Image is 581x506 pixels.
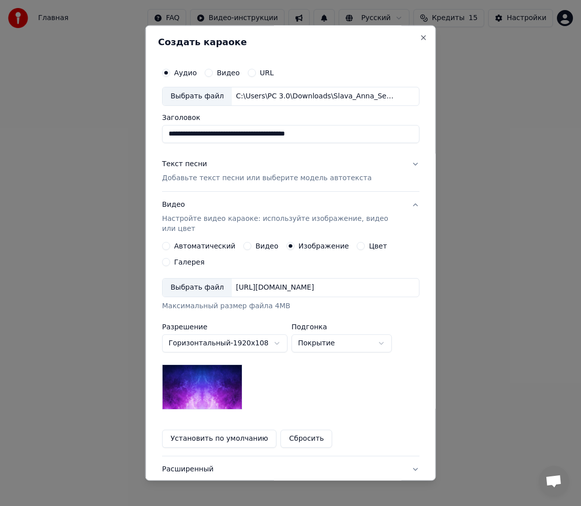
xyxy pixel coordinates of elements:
[162,192,419,242] button: ВидеоНастройте видео караоке: используйте изображение, видео или цвет
[162,430,276,448] button: Установить по умолчанию
[292,323,392,330] label: Подгонка
[280,430,332,448] button: Сбросить
[162,242,419,456] div: ВидеоНастройте видео караоке: используйте изображение, видео или цвет
[162,200,403,234] div: Видео
[259,69,273,76] label: URL
[163,279,232,297] div: Выбрать файл
[232,283,318,293] div: [URL][DOMAIN_NAME]
[162,214,403,234] p: Настройте видео караоке: используйте изображение, видео или цвет
[298,242,349,249] label: Изображение
[163,87,232,105] div: Выбрать файл
[158,38,423,47] h2: Создать караоке
[162,114,419,121] label: Заголовок
[217,69,240,76] label: Видео
[174,242,235,249] label: Автоматический
[174,69,197,76] label: Аудио
[162,159,207,169] div: Текст песни
[162,456,419,482] button: Расширенный
[232,91,402,101] div: C:\Users\PC 3.0\Downloads\Slava_Anna_Semenovich_-_Devushki_ne_zagranichnye_79468619.mp3
[162,173,372,183] p: Добавьте текст песни или выберите модель автотекста
[369,242,387,249] label: Цвет
[162,301,419,311] div: Максимальный размер файла 4MB
[255,242,278,249] label: Видео
[162,151,419,191] button: Текст песниДобавьте текст песни или выберите модель автотекста
[162,323,287,330] label: Разрешение
[174,259,205,266] label: Галерея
